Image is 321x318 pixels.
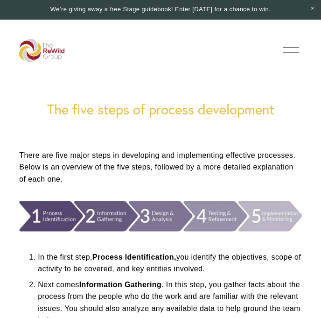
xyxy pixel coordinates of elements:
img: The ReWild Group [19,39,65,62]
h1: The five steps of process development [19,101,301,118]
p: In the first step, you identify the objectives, scope of activity to be covered, and key entities... [38,251,301,275]
p: There are five major steps in developing and implementing effective processes. Below is an overvi... [19,149,301,185]
strong: Information Gathering [79,281,161,289]
strong: Process Identification, [92,253,176,261]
